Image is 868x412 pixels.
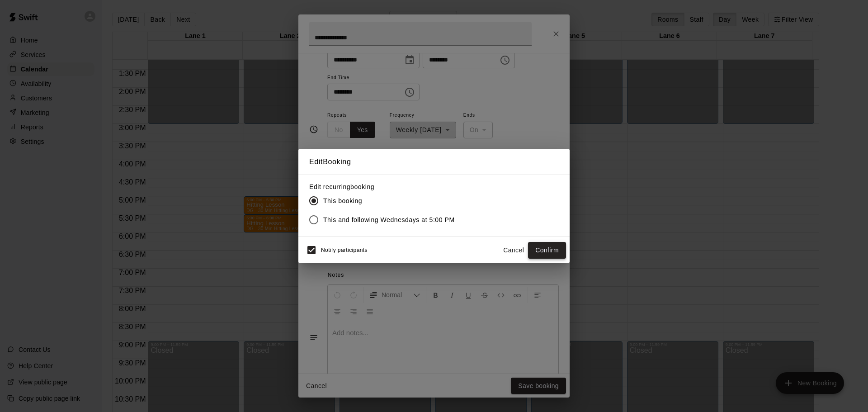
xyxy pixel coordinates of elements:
[309,182,462,191] label: Edit recurring booking
[323,215,455,225] span: This and following Wednesdays at 5:00 PM
[321,247,368,254] span: Notify participants
[298,149,570,175] h2: Edit Booking
[499,242,528,259] button: Cancel
[528,242,566,259] button: Confirm
[323,196,362,206] span: This booking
